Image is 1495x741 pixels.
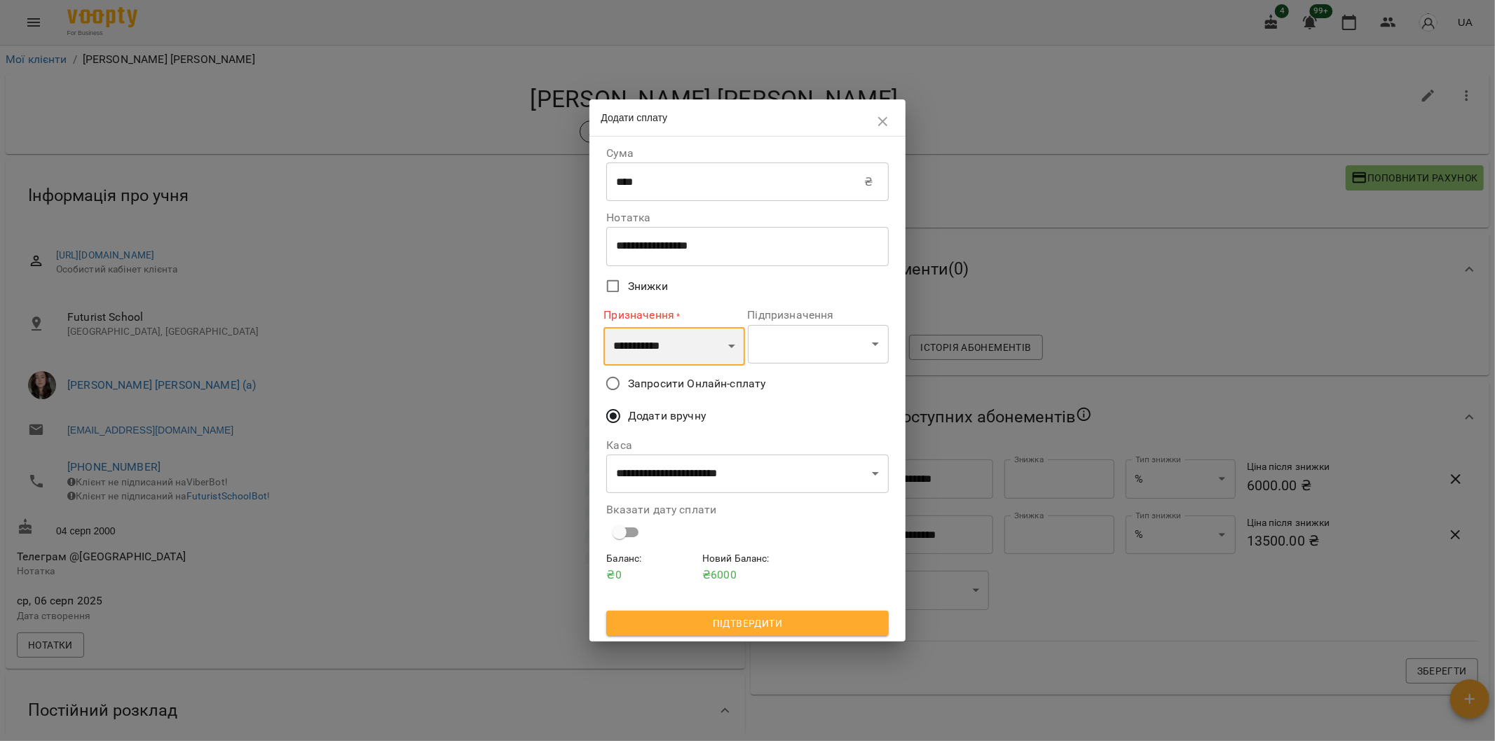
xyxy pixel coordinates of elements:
[606,611,888,636] button: Підтвердити
[603,307,744,324] label: Призначення
[606,504,888,515] label: Вказати дату сплати
[628,375,765,392] span: Запросити Онлайн-сплату
[606,551,697,567] h6: Баланс :
[628,278,668,295] span: Знижки
[864,174,873,191] p: ₴
[702,551,793,567] h6: Новий Баланс :
[606,148,888,159] label: Сума
[606,212,888,223] label: Нотатка
[606,567,697,583] p: ₴ 0
[628,408,706,424] span: Додати вручну
[748,310,889,321] label: Підпризначення
[601,112,667,123] span: Додати сплату
[617,615,877,632] span: Підтвердити
[606,440,888,451] label: Каса
[702,567,793,583] p: ₴ 6000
